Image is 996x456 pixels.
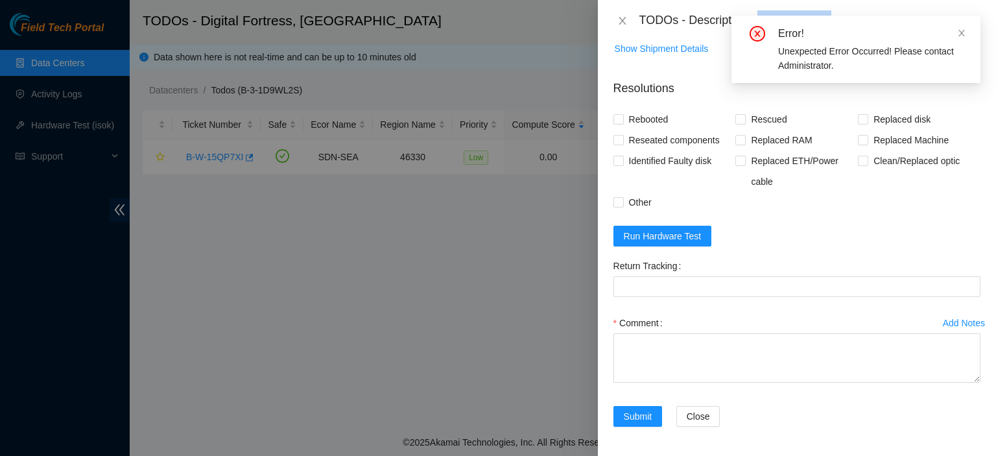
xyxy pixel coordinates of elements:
[943,318,985,328] div: Add Notes
[615,42,709,56] span: Show Shipment Details
[613,256,687,276] label: Return Tracking
[624,150,717,171] span: Identified Faulty disk
[613,69,980,97] p: Resolutions
[746,109,792,130] span: Rescued
[624,409,652,424] span: Submit
[957,29,966,38] span: close
[624,109,674,130] span: Rebooted
[868,150,965,171] span: Clean/Replaced optic
[624,192,657,213] span: Other
[639,10,980,31] div: TODOs - Description - B-W-15QP7XI
[746,150,858,192] span: Replaced ETH/Power cable
[624,130,725,150] span: Reseated components
[613,226,712,246] button: Run Hardware Test
[778,44,965,73] div: Unexpected Error Occurred! Please contact Administrator.
[746,130,817,150] span: Replaced RAM
[613,333,980,383] textarea: Comment
[868,109,936,130] span: Replaced disk
[778,26,965,42] div: Error!
[613,276,980,297] input: Return Tracking
[942,313,986,333] button: Add Notes
[613,406,663,427] button: Submit
[614,38,709,59] button: Show Shipment Details
[613,15,632,27] button: Close
[617,16,628,26] span: close
[868,130,954,150] span: Replaced Machine
[613,313,668,333] label: Comment
[687,409,710,424] span: Close
[676,406,720,427] button: Close
[750,26,765,42] span: close-circle
[624,229,702,243] span: Run Hardware Test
